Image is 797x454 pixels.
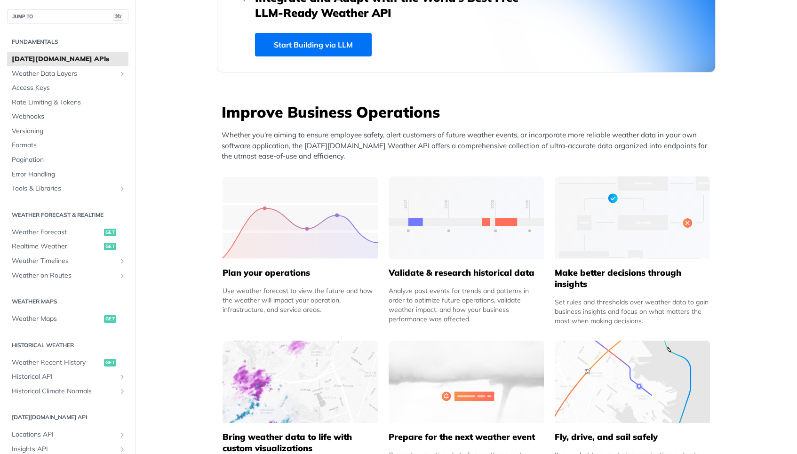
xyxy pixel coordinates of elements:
[12,141,126,150] span: Formats
[555,431,710,443] h5: Fly, drive, and sail safely
[7,38,128,46] h2: Fundamentals
[7,370,128,384] a: Historical APIShow subpages for Historical API
[223,286,378,314] div: Use weather forecast to view the future and how the weather will impact your operation, infrastru...
[7,211,128,219] h2: Weather Forecast & realtime
[12,98,126,107] span: Rate Limiting & Tokens
[389,267,544,279] h5: Validate & research historical data
[7,182,128,196] a: Tools & LibrariesShow subpages for Tools & Libraries
[7,153,128,167] a: Pagination
[7,384,128,398] a: Historical Climate NormalsShow subpages for Historical Climate Normals
[12,55,126,64] span: [DATE][DOMAIN_NAME] APIs
[12,372,116,382] span: Historical API
[119,272,126,279] button: Show subpages for Weather on Routes
[389,176,544,259] img: 13d7ca0-group-496-2.svg
[12,358,102,367] span: Weather Recent History
[7,356,128,370] a: Weather Recent Historyget
[7,297,128,306] h2: Weather Maps
[12,69,116,79] span: Weather Data Layers
[7,52,128,66] a: [DATE][DOMAIN_NAME] APIs
[223,341,378,423] img: 4463876-group-4982x.svg
[12,112,126,121] span: Webhooks
[7,254,128,268] a: Weather TimelinesShow subpages for Weather Timelines
[7,96,128,110] a: Rate Limiting & Tokens
[7,341,128,350] h2: Historical Weather
[119,431,126,438] button: Show subpages for Locations API
[104,315,116,323] span: get
[12,242,102,251] span: Realtime Weather
[7,110,128,124] a: Webhooks
[7,138,128,152] a: Formats
[12,387,116,396] span: Historical Climate Normals
[12,184,116,193] span: Tools & Libraries
[389,431,544,443] h5: Prepare for the next weather event
[12,155,126,165] span: Pagination
[7,81,128,95] a: Access Keys
[7,124,128,138] a: Versioning
[555,176,710,259] img: a22d113-group-496-32x.svg
[223,176,378,259] img: 39565e8-group-4962x.svg
[222,102,716,122] h3: Improve Business Operations
[222,130,716,162] p: Whether you’re aiming to ensure employee safety, alert customers of future weather events, or inc...
[119,446,126,453] button: Show subpages for Insights API
[12,445,116,454] span: Insights API
[113,13,123,21] span: ⌘/
[7,239,128,254] a: Realtime Weatherget
[12,271,116,280] span: Weather on Routes
[223,267,378,279] h5: Plan your operations
[12,256,116,266] span: Weather Timelines
[555,341,710,423] img: 994b3d6-mask-group-32x.svg
[255,33,372,56] a: Start Building via LLM
[555,297,710,326] div: Set rules and thresholds over weather data to gain business insights and focus on what matters th...
[104,359,116,366] span: get
[12,228,102,237] span: Weather Forecast
[7,167,128,182] a: Error Handling
[223,431,378,454] h5: Bring weather data to life with custom visualizations
[7,9,128,24] button: JUMP TO⌘/
[12,430,116,439] span: Locations API
[104,243,116,250] span: get
[119,388,126,395] button: Show subpages for Historical Climate Normals
[7,428,128,442] a: Locations APIShow subpages for Locations API
[7,225,128,239] a: Weather Forecastget
[12,83,126,93] span: Access Keys
[389,286,544,324] div: Analyze past events for trends and patterns in order to optimize future operations, validate weat...
[12,127,126,136] span: Versioning
[119,257,126,265] button: Show subpages for Weather Timelines
[7,269,128,283] a: Weather on RoutesShow subpages for Weather on Routes
[7,67,128,81] a: Weather Data LayersShow subpages for Weather Data Layers
[389,341,544,423] img: 2c0a313-group-496-12x.svg
[119,373,126,381] button: Show subpages for Historical API
[119,70,126,78] button: Show subpages for Weather Data Layers
[12,314,102,324] span: Weather Maps
[7,312,128,326] a: Weather Mapsget
[7,413,128,422] h2: [DATE][DOMAIN_NAME] API
[555,267,710,290] h5: Make better decisions through insights
[12,170,126,179] span: Error Handling
[119,185,126,192] button: Show subpages for Tools & Libraries
[104,229,116,236] span: get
